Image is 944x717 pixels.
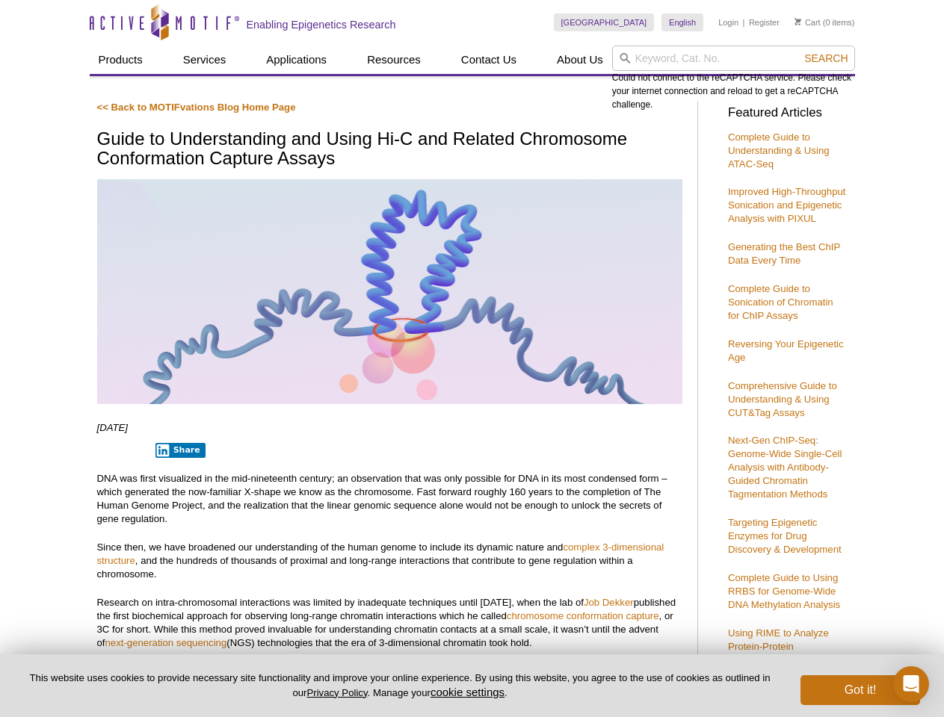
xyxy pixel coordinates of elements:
[97,422,129,433] em: [DATE]
[358,46,430,74] a: Resources
[97,102,296,113] a: << Back to MOTIFvations Blog Home Page
[728,283,833,321] a: Complete Guide to Sonication of Chromatin for ChIP Assays
[728,517,842,555] a: Targeting Epigenetic Enzymes for Drug Discovery & Development
[155,443,206,458] button: Share
[795,17,821,28] a: Cart
[728,107,848,119] h3: Featured Articles
[728,572,840,610] a: Complete Guide to Using RRBS for Genome-Wide DNA Methylation Analysis
[728,241,840,266] a: Generating the Best ChIP Data Every Time
[612,46,855,111] div: Could not connect to the reCAPTCHA service. Please check your internet connection and reload to g...
[795,18,801,25] img: Your Cart
[728,380,837,418] a: Comprehensive Guide to Understanding & Using CUT&Tag Assays
[507,610,659,621] a: chromosome conformation capture
[718,17,738,28] a: Login
[247,18,396,31] h2: Enabling Epigenetics Research
[728,186,846,224] a: Improved High-Throughput Sonication and Epigenetic Analysis with PIXUL
[728,627,841,665] a: Using RIME to Analyze Protein-Protein Interactions on Chromatin
[97,596,682,650] p: Research on intra-chromosomal interactions was limited by inadequate techniques until [DATE], whe...
[174,46,235,74] a: Services
[105,637,227,648] a: next-generation sequencing
[661,13,703,31] a: English
[548,46,612,74] a: About Us
[554,13,655,31] a: [GEOGRAPHIC_DATA]
[728,131,830,170] a: Complete Guide to Understanding & Using ATAC-Seq
[743,13,745,31] li: |
[97,472,682,526] p: DNA was first visualized in the mid-nineteenth century; an observation that was only possible for...
[804,52,848,64] span: Search
[257,46,336,74] a: Applications
[97,179,682,404] img: Hi-C
[306,687,367,698] a: Privacy Policy
[795,13,855,31] li: (0 items)
[800,675,920,705] button: Got it!
[90,46,152,74] a: Products
[452,46,525,74] a: Contact Us
[584,597,634,608] a: Job Dekker
[97,541,682,581] p: Since then, we have broadened our understanding of the human genome to include its dynamic nature...
[612,46,855,71] input: Keyword, Cat. No.
[893,666,929,702] div: Open Intercom Messenger
[728,435,842,500] a: Next-Gen ChIP-Seq: Genome-Wide Single-Cell Analysis with Antibody-Guided Chromatin Tagmentation M...
[431,686,505,698] button: cookie settings
[749,17,780,28] a: Register
[800,52,852,65] button: Search
[24,671,776,700] p: This website uses cookies to provide necessary site functionality and improve your online experie...
[97,442,146,457] iframe: X Post Button
[97,129,682,170] h1: Guide to Understanding and Using Hi-C and Related Chromosome Conformation Capture Assays
[728,338,844,363] a: Reversing Your Epigenetic Age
